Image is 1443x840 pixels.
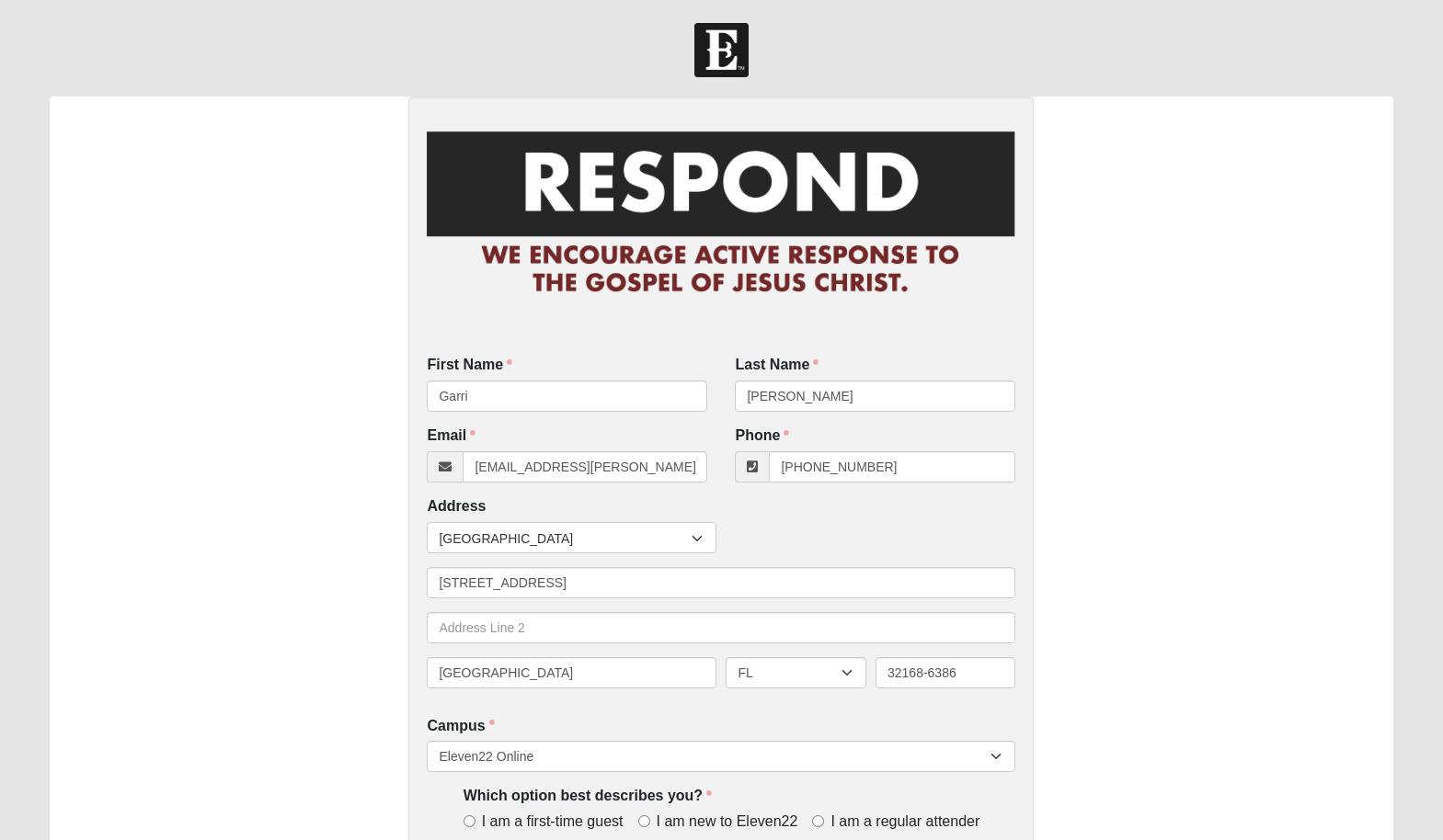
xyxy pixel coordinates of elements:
[427,496,486,517] label: Address
[427,716,494,737] label: Campus
[694,23,749,77] img: Church of Eleven22 Logo
[427,612,1015,643] input: Address Line 2
[427,657,716,688] input: City
[427,567,1015,598] input: Address Line 1
[735,355,819,376] label: Last Name
[427,426,475,447] label: Email
[735,426,789,447] label: Phone
[427,355,512,376] label: First Name
[427,115,1015,312] img: RespondCardHeader.png
[464,786,712,807] label: Which option best describes you?
[439,523,692,554] span: [GEOGRAPHIC_DATA]
[876,657,1016,688] input: Zip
